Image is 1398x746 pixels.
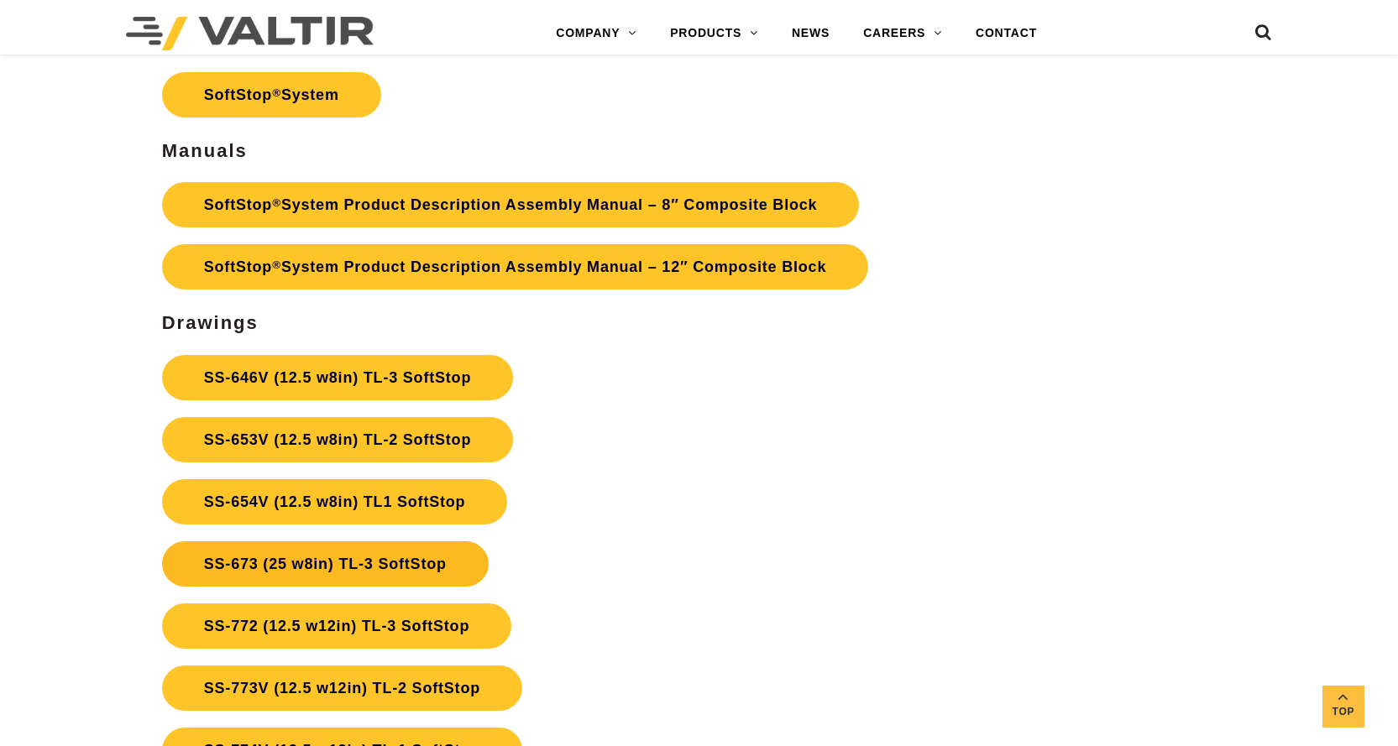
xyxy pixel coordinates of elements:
[846,17,959,50] a: CAREERS
[162,603,511,649] a: SS-772 (12.5 w12in) TL-3 SoftStop
[653,17,775,50] a: PRODUCTS
[1322,702,1364,722] span: Top
[162,417,513,462] a: SS-653V (12.5 w8in) TL-2 SoftStop
[162,665,522,711] a: SS-773V (12.5 w12in) TL-2 SoftStop
[162,182,860,227] a: SoftStop®System Product Description Assembly Manual – 8″ Composite Block
[126,17,374,50] img: Valtir
[272,258,281,271] sup: ®
[162,312,259,333] strong: Drawings
[162,479,508,524] a: SS-654V (12.5 w8in) TL1 SoftStop
[162,541,489,587] a: SS-673 (25 w8in) TL-3 SoftStop
[162,72,381,117] a: SoftStop®System
[272,196,281,209] sup: ®
[162,140,248,161] strong: Manuals
[775,17,846,50] a: NEWS
[162,355,513,400] a: SS-646V (12.5 w8in) TL-3 SoftStop
[272,86,281,99] sup: ®
[959,17,1054,50] a: CONTACT
[539,17,653,50] a: COMPANY
[162,244,868,290] a: SoftStop®System Product Description Assembly Manual – 12″ Composite Block
[1322,686,1364,728] a: Top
